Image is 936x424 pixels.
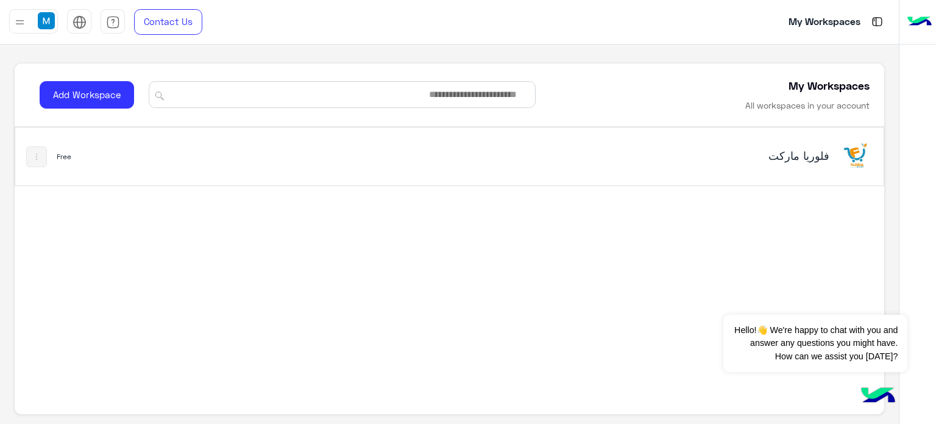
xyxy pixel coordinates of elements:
h5: My Workspaces [789,78,870,93]
img: Logo [907,9,932,35]
h5: فلوريا ماركت [525,148,830,163]
img: hulul-logo.png [857,375,899,418]
a: tab [101,9,125,35]
span: Hello!👋 We're happy to chat with you and answer any questions you might have. How can we assist y... [723,315,907,372]
img: userImage [38,12,55,29]
h6: All workspaces in your account [745,99,870,112]
div: Free [57,152,71,162]
img: tab [73,15,87,29]
img: tab [870,14,885,29]
img: 101148596323591 [839,139,872,172]
a: Contact Us [134,9,202,35]
img: profile [12,15,27,30]
img: tab [106,15,120,29]
p: My Workspaces [789,14,860,31]
button: Add Workspace [40,81,134,109]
